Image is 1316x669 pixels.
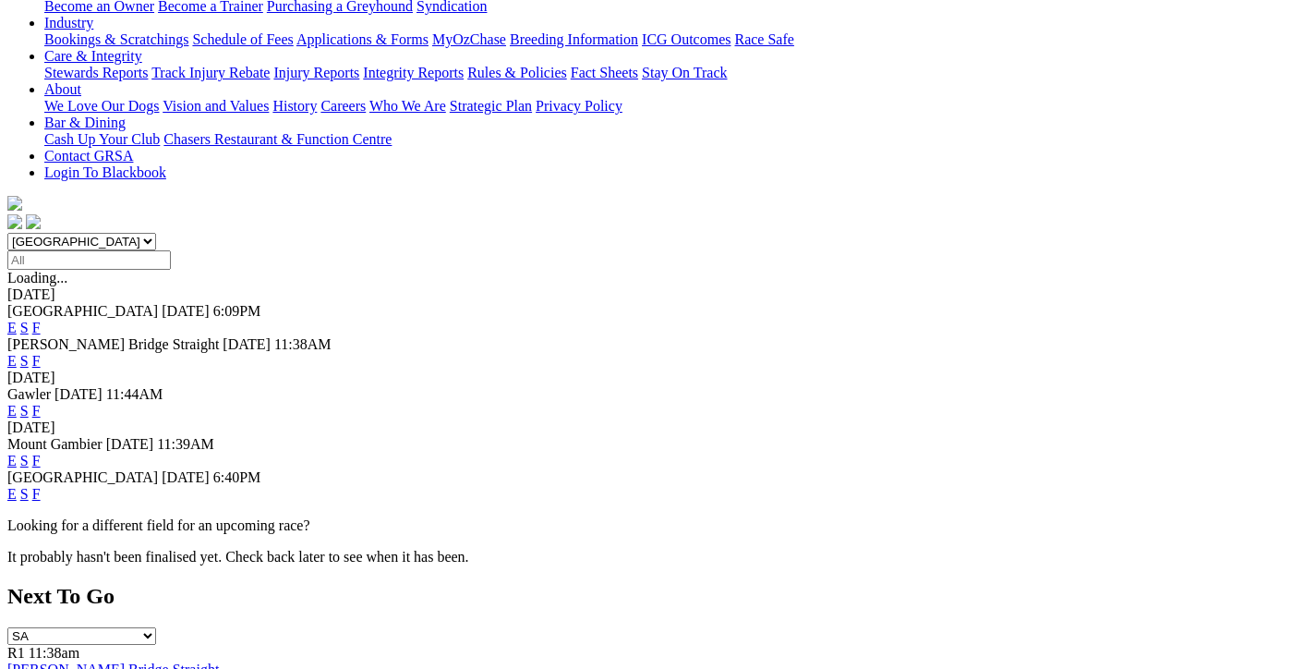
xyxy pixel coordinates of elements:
[44,98,159,114] a: We Love Our Dogs
[223,336,271,352] span: [DATE]
[44,164,166,180] a: Login To Blackbook
[163,98,269,114] a: Vision and Values
[7,436,103,452] span: Mount Gambier
[369,98,446,114] a: Who We Are
[7,320,17,335] a: E
[296,31,429,47] a: Applications & Forms
[7,584,1309,609] h2: Next To Go
[7,469,158,485] span: [GEOGRAPHIC_DATA]
[7,250,171,270] input: Select date
[363,65,464,80] a: Integrity Reports
[642,65,727,80] a: Stay On Track
[7,403,17,419] a: E
[29,645,79,661] span: 11:38am
[7,270,67,286] span: Loading...
[7,196,22,211] img: logo-grsa-white.png
[450,98,532,114] a: Strategic Plan
[273,65,359,80] a: Injury Reports
[192,31,293,47] a: Schedule of Fees
[7,645,25,661] span: R1
[7,286,1309,303] div: [DATE]
[163,131,392,147] a: Chasers Restaurant & Function Centre
[536,98,622,114] a: Privacy Policy
[642,31,730,47] a: ICG Outcomes
[7,486,17,502] a: E
[44,131,160,147] a: Cash Up Your Club
[44,81,81,97] a: About
[44,48,142,64] a: Care & Integrity
[510,31,638,47] a: Breeding Information
[162,303,210,319] span: [DATE]
[432,31,506,47] a: MyOzChase
[7,214,22,229] img: facebook.svg
[44,65,1309,81] div: Care & Integrity
[7,420,1309,436] div: [DATE]
[213,303,261,319] span: 6:09PM
[151,65,270,80] a: Track Injury Rebate
[320,98,366,114] a: Careers
[7,336,219,352] span: [PERSON_NAME] Bridge Straight
[44,98,1309,115] div: About
[44,131,1309,148] div: Bar & Dining
[32,353,41,369] a: F
[274,336,332,352] span: 11:38AM
[106,386,163,402] span: 11:44AM
[7,353,17,369] a: E
[32,403,41,419] a: F
[44,15,93,30] a: Industry
[44,31,188,47] a: Bookings & Scratchings
[44,148,133,164] a: Contact GRSA
[467,65,567,80] a: Rules & Policies
[20,320,29,335] a: S
[7,517,1309,534] p: Looking for a different field for an upcoming race?
[734,31,793,47] a: Race Safe
[7,303,158,319] span: [GEOGRAPHIC_DATA]
[213,469,261,485] span: 6:40PM
[32,486,41,502] a: F
[20,486,29,502] a: S
[571,65,638,80] a: Fact Sheets
[20,403,29,419] a: S
[26,214,41,229] img: twitter.svg
[44,65,148,80] a: Stewards Reports
[7,370,1309,386] div: [DATE]
[32,453,41,468] a: F
[157,436,214,452] span: 11:39AM
[20,453,29,468] a: S
[54,386,103,402] span: [DATE]
[7,453,17,468] a: E
[20,353,29,369] a: S
[7,549,469,565] partial: It probably hasn't been finalised yet. Check back later to see when it has been.
[162,469,210,485] span: [DATE]
[32,320,41,335] a: F
[106,436,154,452] span: [DATE]
[7,386,51,402] span: Gawler
[44,31,1309,48] div: Industry
[44,115,126,130] a: Bar & Dining
[272,98,317,114] a: History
